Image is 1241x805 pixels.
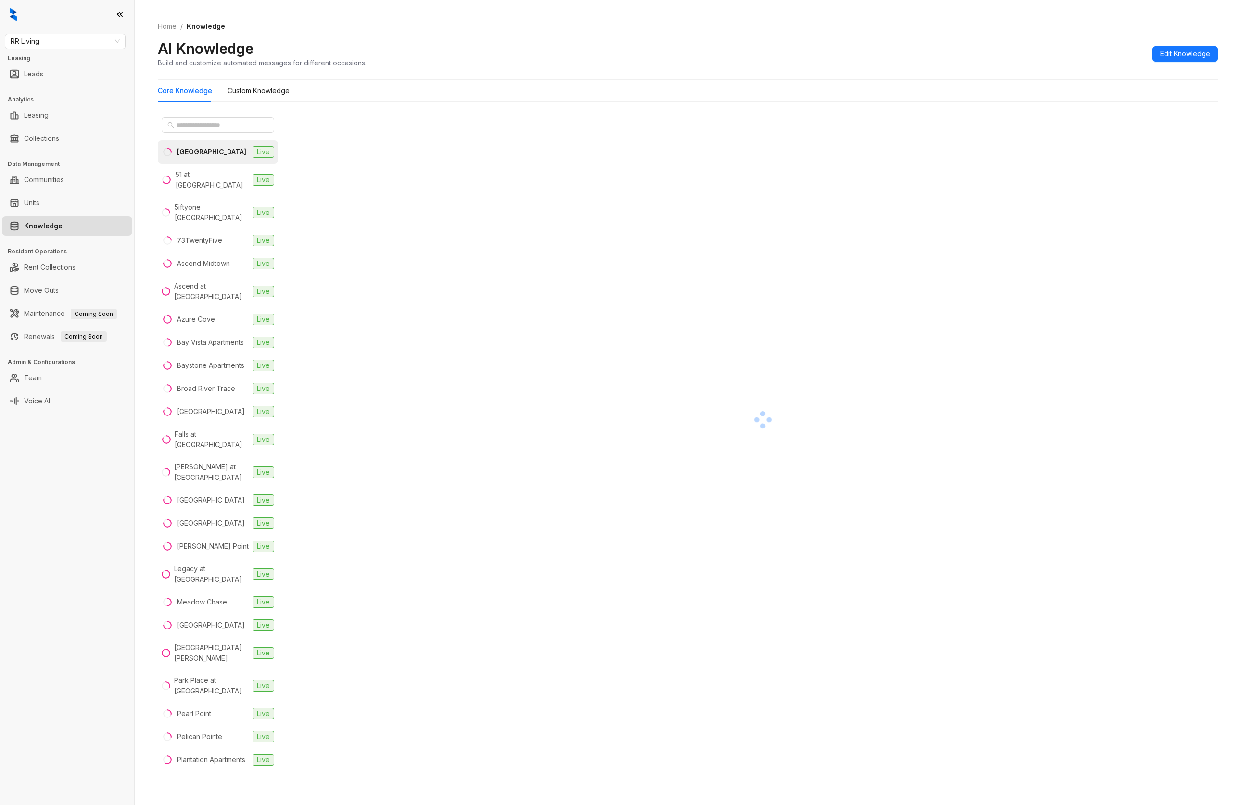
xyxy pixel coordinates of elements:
div: Broad River Trace [177,383,235,394]
span: Live [253,360,274,371]
div: Ascend Midtown [177,258,230,269]
li: Collections [2,129,132,148]
li: Communities [2,170,132,189]
a: Home [156,21,178,32]
h3: Resident Operations [8,247,134,256]
span: Live [253,494,274,506]
a: Rent Collections [24,258,76,277]
span: Live [253,174,274,186]
span: Live [253,647,274,659]
li: Renewals [2,327,132,346]
h3: Leasing [8,54,134,63]
li: Team [2,368,132,388]
span: RR Living [11,34,120,49]
span: Edit Knowledge [1160,49,1210,59]
span: Live [253,596,274,608]
h3: Data Management [8,160,134,168]
li: Units [2,193,132,213]
a: Leads [24,64,43,84]
li: / [180,21,183,32]
span: Live [253,337,274,348]
span: Live [253,286,274,297]
a: Move Outs [24,281,59,300]
span: Live [253,568,274,580]
span: Knowledge [187,22,225,30]
span: Live [253,680,274,692]
div: Park Place at [GEOGRAPHIC_DATA] [174,675,249,696]
span: Live [253,619,274,631]
h2: AI Knowledge [158,39,253,58]
span: Live [253,146,274,158]
img: logo [10,8,17,21]
li: Maintenance [2,304,132,323]
div: [GEOGRAPHIC_DATA][PERSON_NAME] [174,642,249,664]
div: Meadow Chase [177,597,227,607]
div: [GEOGRAPHIC_DATA] [177,495,245,505]
a: Communities [24,170,64,189]
div: Azure Cove [177,314,215,325]
div: [GEOGRAPHIC_DATA] [177,147,246,157]
li: Voice AI [2,391,132,411]
span: Live [253,754,274,766]
a: Team [24,368,42,388]
span: Live [253,406,274,417]
span: Live [253,434,274,445]
span: Live [253,731,274,742]
div: [PERSON_NAME] at [GEOGRAPHIC_DATA] [174,462,249,483]
span: Live [253,314,274,325]
div: Custom Knowledge [228,86,290,96]
li: Rent Collections [2,258,132,277]
div: [GEOGRAPHIC_DATA] [177,620,245,630]
div: Core Knowledge [158,86,212,96]
li: Leasing [2,106,132,125]
div: 73TwentyFive [177,235,222,246]
span: Live [253,541,274,552]
h3: Admin & Configurations [8,358,134,366]
li: Knowledge [2,216,132,236]
div: [PERSON_NAME] Point [177,541,249,552]
a: Collections [24,129,59,148]
div: Build and customize automated messages for different occasions. [158,58,367,68]
a: Knowledge [24,216,63,236]
span: Live [253,207,274,218]
div: Baystone Apartments [177,360,244,371]
span: Live [253,708,274,719]
span: Coming Soon [61,331,107,342]
span: Live [253,235,274,246]
div: Ascend at [GEOGRAPHIC_DATA] [174,281,249,302]
div: Legacy at [GEOGRAPHIC_DATA] [174,564,249,585]
div: Plantation Apartments [177,755,245,765]
span: Live [253,258,274,269]
span: Coming Soon [71,309,117,319]
div: Falls at [GEOGRAPHIC_DATA] [175,429,249,450]
div: Pelican Pointe [177,731,222,742]
div: 51 at [GEOGRAPHIC_DATA] [176,169,249,190]
a: Units [24,193,39,213]
li: Leads [2,64,132,84]
li: Move Outs [2,281,132,300]
span: Live [253,517,274,529]
div: 5iftyone [GEOGRAPHIC_DATA] [175,202,249,223]
button: Edit Knowledge [1152,46,1218,62]
div: Bay Vista Apartments [177,337,244,348]
div: Pearl Point [177,708,211,719]
h3: Analytics [8,95,134,104]
span: Live [253,466,274,478]
div: [GEOGRAPHIC_DATA] [177,406,245,417]
a: RenewalsComing Soon [24,327,107,346]
span: search [167,122,174,128]
a: Leasing [24,106,49,125]
a: Voice AI [24,391,50,411]
span: Live [253,383,274,394]
div: [GEOGRAPHIC_DATA] [177,518,245,528]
